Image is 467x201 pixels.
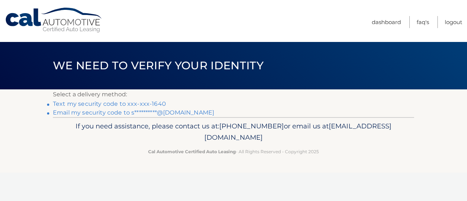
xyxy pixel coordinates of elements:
[53,59,263,72] span: We need to verify your identity
[5,7,103,33] a: Cal Automotive
[53,109,214,116] a: Email my security code to s**********@[DOMAIN_NAME]
[53,89,414,100] p: Select a delivery method:
[148,149,236,154] strong: Cal Automotive Certified Auto Leasing
[219,122,284,130] span: [PHONE_NUMBER]
[417,16,429,28] a: FAQ's
[53,100,166,107] a: Text my security code to xxx-xxx-1640
[372,16,401,28] a: Dashboard
[58,120,409,144] p: If you need assistance, please contact us at: or email us at
[58,148,409,155] p: - All Rights Reserved - Copyright 2025
[445,16,462,28] a: Logout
